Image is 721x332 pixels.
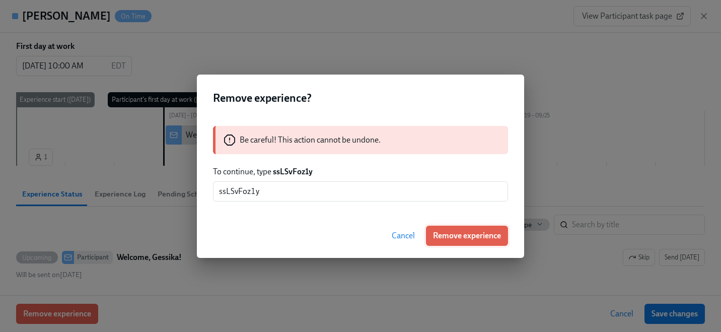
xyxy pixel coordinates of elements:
p: Be careful! This action cannot be undone. [240,135,381,146]
p: To continue, type [213,166,508,177]
span: Cancel [392,231,415,241]
strong: ssLSvFoz1y [273,167,313,176]
button: Remove experience [426,226,508,246]
h2: Remove experience? [213,91,508,106]
span: Remove experience [433,231,501,241]
button: Cancel [385,226,422,246]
